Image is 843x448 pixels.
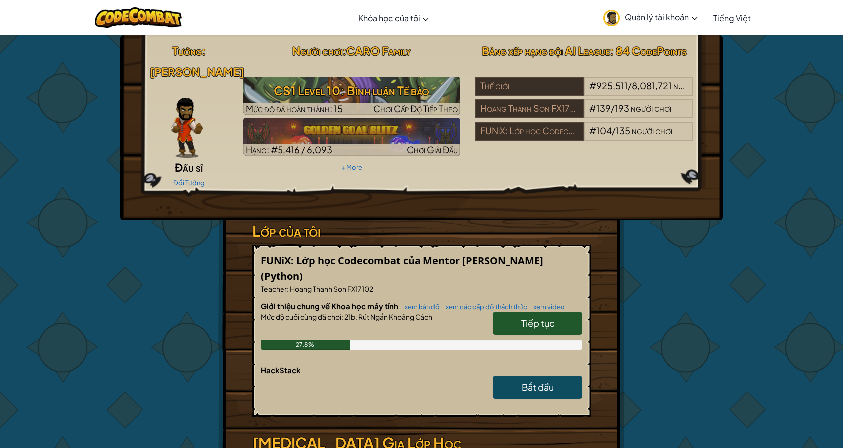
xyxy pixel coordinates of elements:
span: người chơi [632,125,672,136]
span: Rút Ngắn Khoảng Cách [357,312,432,321]
span: 104 [596,125,612,136]
span: CARO Family [346,44,411,58]
h3: CS1 Level 10: Bình luận Tế bào [243,79,461,102]
span: Người chơi [292,44,342,58]
span: [PERSON_NAME] [150,65,244,79]
span: Teacher [261,284,287,293]
span: Mức độ cuối cùng đã chơi [261,312,341,321]
span: HackStack [261,365,301,375]
span: Hạng: #5,416 / 6,093 [246,144,332,155]
span: # [589,80,596,91]
a: Bắt đầu [493,376,582,399]
span: Quản lý tài khoản [625,12,698,22]
a: Chơi Cấp Độ Tiếp Theo [243,77,461,115]
a: Thế giới#925,511/8,081,721người chơi [475,86,693,98]
span: : [202,44,206,58]
img: CS1 Level 10: Bình luận Tế bào [243,77,461,115]
span: Tiếp tục [521,317,555,329]
span: / [612,125,616,136]
a: Quản lý tài khoản [598,2,702,33]
a: FUNiX: Lớp học Codecombat của Mentor [PERSON_NAME]#104/135người chơi [475,131,693,143]
a: Khóa học của tôi [353,4,434,31]
span: # [589,125,596,136]
img: Golden Goal [243,118,461,156]
span: : [341,312,343,321]
span: Đấu sĩ [175,160,203,174]
span: Chơi Giải Đấu [407,144,458,155]
span: FUNiX: Lớp học Codecombat của Mentor [PERSON_NAME] [261,254,543,267]
span: Mức độ đã hoàn thành: 15 [246,103,343,114]
span: 135 [616,125,630,136]
span: người chơi [631,102,671,114]
a: Tiếng Việt [708,4,756,31]
a: Hạng: #5,416 / 6,093Chơi Giải Đấu [243,118,461,156]
div: Thế giới [475,77,584,96]
span: : [287,284,289,293]
span: Chơi Cấp Độ Tiếp Theo [373,103,458,114]
span: Bắt đầu [522,381,554,393]
img: avatar [603,10,620,26]
span: Bảng xếp hạng đội AI League [482,44,610,58]
div: FUNiX: Lớp học Codecombat của Mentor [PERSON_NAME] [475,122,584,141]
div: 27.8% [261,340,350,350]
div: Hoang Thanh Son FX17102 [475,99,584,118]
span: Khóa học của tôi [358,13,420,23]
a: xem bản đồ [400,303,440,311]
span: Hoang Thanh Son FX17102 [289,284,373,293]
span: 8,081,721 [632,80,672,91]
span: Giới thiệu chung về Khoa học máy tính [261,301,400,311]
span: / [628,80,632,91]
span: người chơi [673,80,713,91]
span: 925,511 [596,80,628,91]
img: duelist-pose.png [171,98,203,158]
span: 21b. [343,312,357,321]
img: CodeCombat logo [95,7,182,28]
span: # [589,102,596,114]
a: Hoang Thanh Son FX17102#139/193người chơi [475,109,693,120]
span: 139 [596,102,611,114]
span: (Python) [261,269,303,283]
a: Đổi Tướng [173,179,205,187]
span: / [611,102,615,114]
span: : 84 CodePoints [610,44,687,58]
a: xem video [528,303,565,311]
a: xem các cấp độ thách thức [441,303,527,311]
a: + More [341,163,362,171]
h3: Lớp của tôi [252,220,591,242]
span: Tướng [172,44,202,58]
span: Tiếng Việt [713,13,751,23]
span: : [342,44,346,58]
span: 193 [615,102,629,114]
